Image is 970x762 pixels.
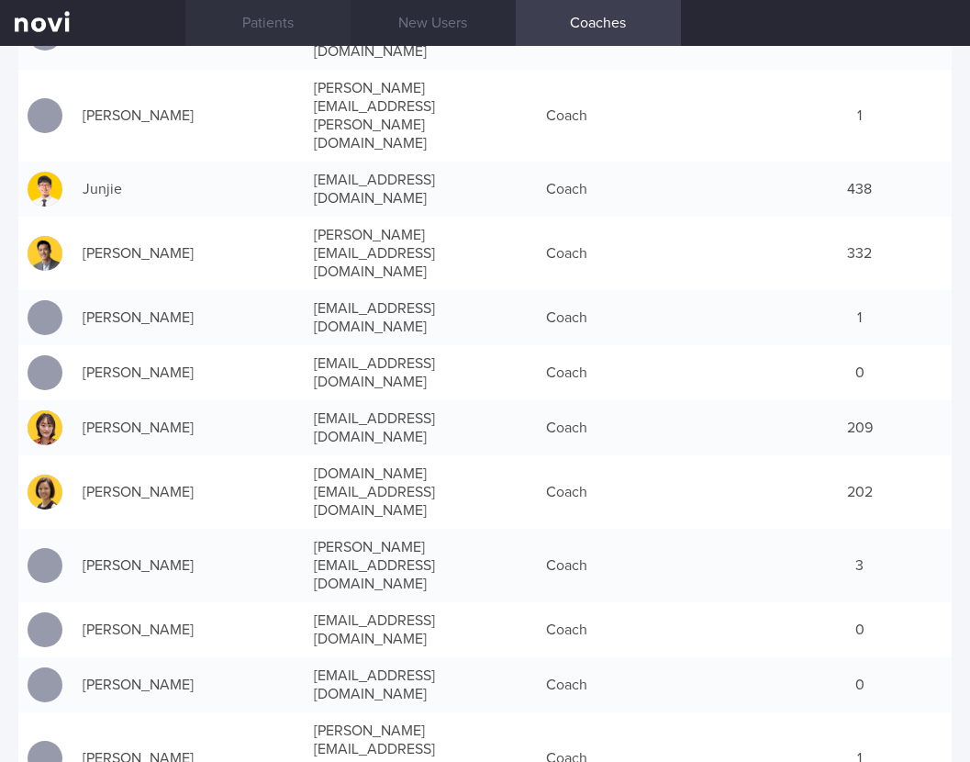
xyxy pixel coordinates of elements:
div: Coach [537,547,768,584]
div: 0 [768,611,952,648]
div: Coach [537,409,768,446]
div: 332 [768,235,952,272]
div: [PERSON_NAME] [73,547,305,584]
div: [EMAIL_ADDRESS][DOMAIN_NAME] [305,657,536,712]
div: [PERSON_NAME] [73,299,305,336]
div: Coach [537,235,768,272]
div: Coach [537,97,768,134]
div: 438 [768,171,952,207]
div: Coach [537,171,768,207]
div: [EMAIL_ADDRESS][DOMAIN_NAME] [305,162,536,217]
div: [EMAIL_ADDRESS][DOMAIN_NAME] [305,345,536,400]
div: [PERSON_NAME] [73,354,305,391]
div: 1 [768,97,952,134]
div: [EMAIL_ADDRESS][DOMAIN_NAME] [305,602,536,657]
div: [EMAIL_ADDRESS][DOMAIN_NAME] [305,400,536,455]
div: Coach [537,354,768,391]
div: [EMAIL_ADDRESS][DOMAIN_NAME] [305,290,536,345]
div: Coach [537,299,768,336]
div: [PERSON_NAME] [73,611,305,648]
div: 0 [768,667,952,703]
div: [DOMAIN_NAME][EMAIL_ADDRESS][DOMAIN_NAME] [305,455,536,529]
div: Coach [537,474,768,510]
div: 3 [768,547,952,584]
div: 1 [768,299,952,336]
div: 0 [768,354,952,391]
div: Coach [537,667,768,703]
div: [PERSON_NAME] [73,235,305,272]
div: [PERSON_NAME][EMAIL_ADDRESS][DOMAIN_NAME] [305,529,536,602]
div: 209 [768,409,952,446]
div: [PERSON_NAME][EMAIL_ADDRESS][PERSON_NAME][DOMAIN_NAME] [305,70,536,162]
div: Junjie [73,171,305,207]
div: Coach [537,611,768,648]
div: [PERSON_NAME][EMAIL_ADDRESS][DOMAIN_NAME] [305,217,536,290]
div: [PERSON_NAME] [73,97,305,134]
div: [PERSON_NAME] [73,409,305,446]
div: [PERSON_NAME] [73,474,305,510]
div: [PERSON_NAME] [73,667,305,703]
div: 202 [768,474,952,510]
